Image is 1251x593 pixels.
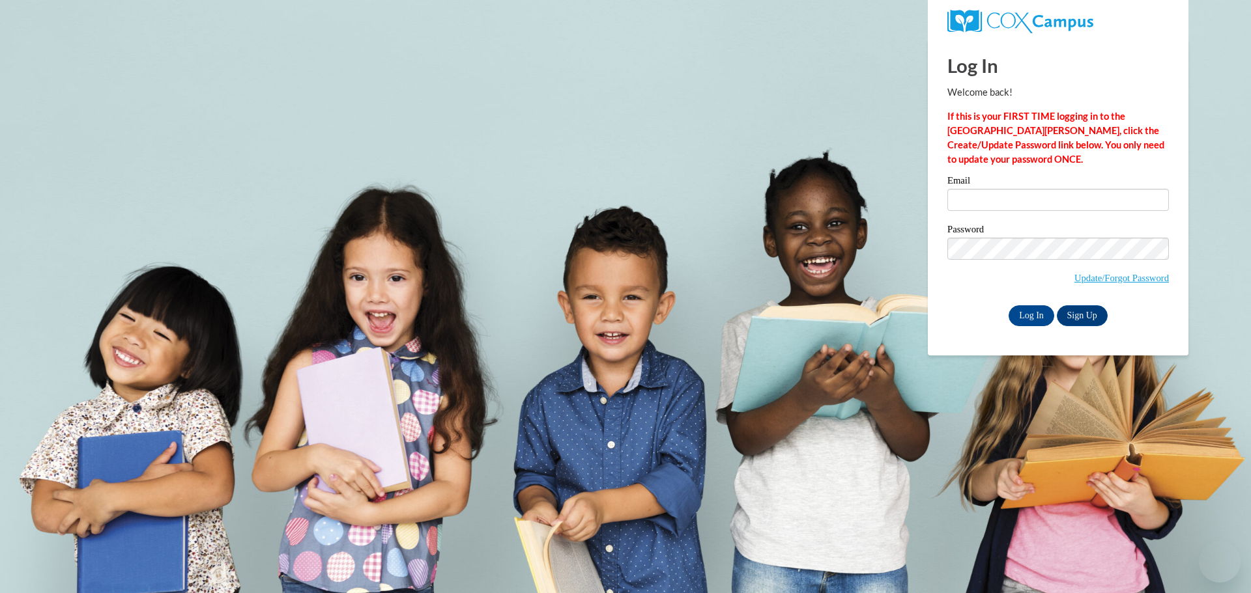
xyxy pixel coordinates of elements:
p: Welcome back! [947,85,1169,100]
label: Email [947,176,1169,189]
a: Update/Forgot Password [1074,273,1169,283]
iframe: Button to launch messaging window [1199,541,1241,583]
input: Log In [1009,305,1054,326]
a: Sign Up [1057,305,1108,326]
img: COX Campus [947,10,1093,33]
h1: Log In [947,52,1169,79]
a: COX Campus [947,10,1169,33]
label: Password [947,225,1169,238]
strong: If this is your FIRST TIME logging in to the [GEOGRAPHIC_DATA][PERSON_NAME], click the Create/Upd... [947,111,1164,165]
